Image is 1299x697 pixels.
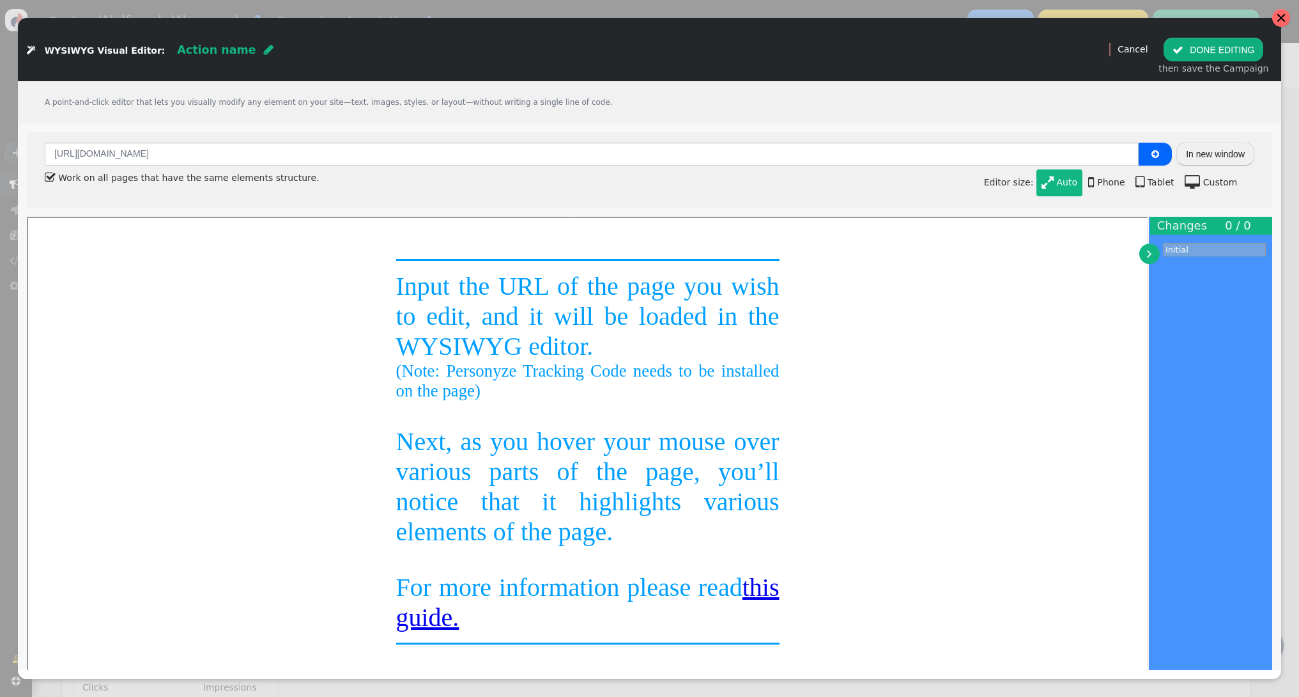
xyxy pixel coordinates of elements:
[1157,219,1207,232] span: Changes
[1082,169,1130,196] a:  Phone
[1042,175,1054,189] span: 
[18,81,1281,123] div: A point-and-click editor that lets you visually modify any element on your site—text, images, sty...
[1225,219,1250,232] span: 0 / 0
[1097,176,1125,189] div: Phone
[1172,45,1183,55] span: 
[368,41,751,427] div: Input the URL of the page you wish to edit, and it will be loaded in the WYSIWYG editor. For more...
[1176,143,1254,166] button: In new window
[27,46,35,55] span: 
[1203,176,1238,189] div: Custom
[1036,169,1083,196] a:  Auto
[1135,175,1144,189] span: 
[368,208,751,329] p: Next, as you hover your mouse over various parts of the page, you’ll notice that it highlights va...
[1147,247,1152,260] span: 
[1056,176,1077,189] div: Auto
[45,143,1139,166] input: Please, type URL of a page of your site that you want to edit
[264,44,273,56] span: 
[368,143,751,183] div: (Note: Personyze Tracking Code needs to be installed on the page)
[1180,169,1243,196] a:  Custom
[1118,44,1148,54] a: Cancel
[45,45,165,56] span: WYSIWYG Visual Editor:
[1151,150,1159,159] span: 
[1158,62,1268,75] div: then save the Campaign
[177,43,256,56] span: Action name
[984,167,1254,199] div: Editor size:
[1139,244,1160,265] a: 
[45,173,319,183] label: Work on all pages that have the same elements structure.
[1164,38,1263,61] button: DONE EDITING
[1139,143,1172,166] button: 
[1148,176,1174,189] div: Tablet
[45,166,56,189] span: 
[1088,175,1095,189] span: 
[1130,169,1180,196] a:  Tablet
[1185,175,1200,189] span: 
[1165,245,1188,255] nobr: Initial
